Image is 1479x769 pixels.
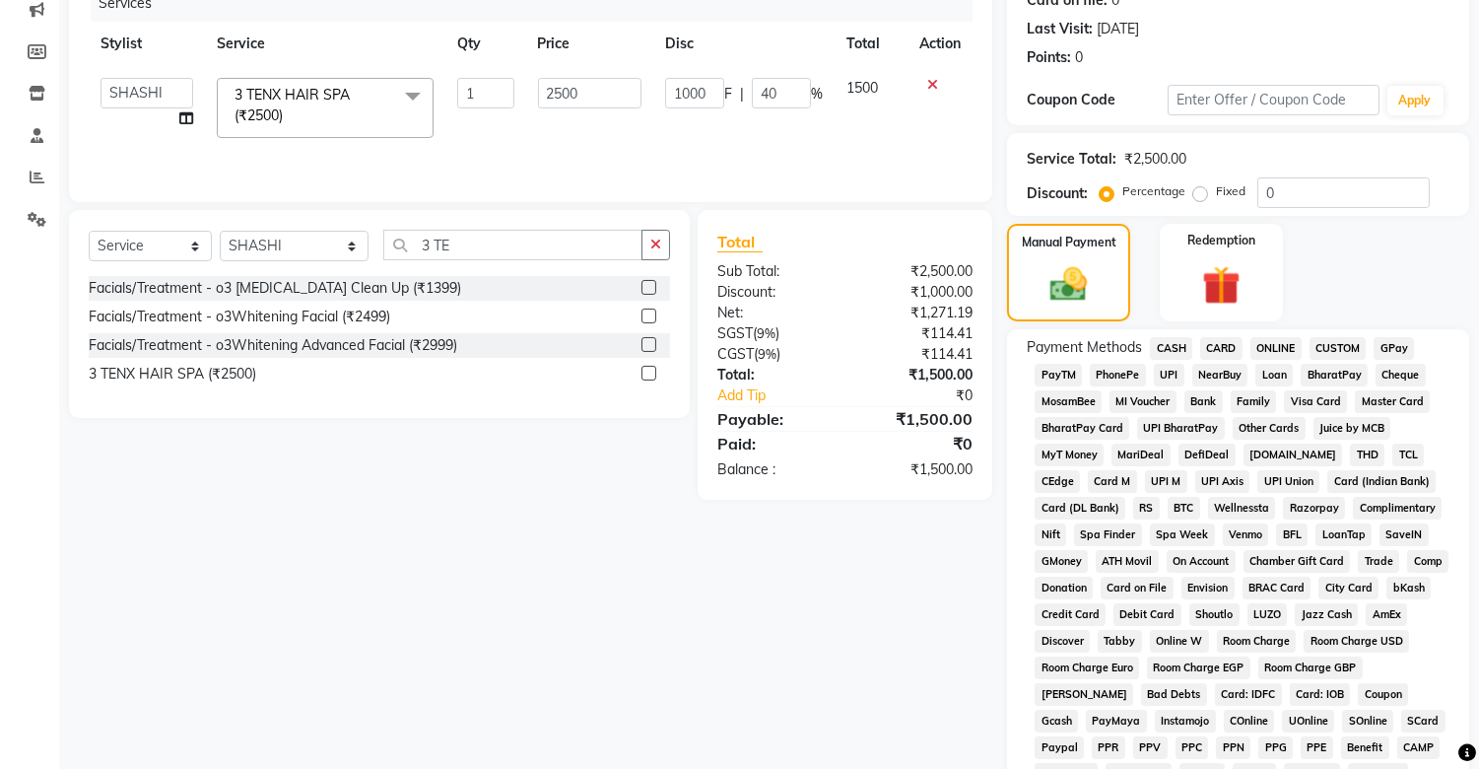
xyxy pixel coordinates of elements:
a: Add Tip [703,385,869,406]
span: CEdge [1035,470,1080,493]
div: [DATE] [1097,19,1139,39]
span: PayTM [1035,364,1082,386]
span: PPR [1092,736,1125,759]
span: MariDeal [1111,444,1171,466]
input: Search or Scan [383,230,642,260]
span: SCard [1401,710,1445,733]
div: ₹1,000.00 [845,282,988,303]
span: CARD [1200,337,1243,360]
span: MosamBee [1035,390,1102,413]
img: _gift.svg [1190,261,1252,310]
span: CGST [717,345,754,363]
span: [DOMAIN_NAME] [1244,444,1343,466]
span: Room Charge [1217,630,1297,653]
div: ₹2,500.00 [1124,149,1186,170]
span: UPI [1154,364,1184,386]
span: NearBuy [1192,364,1248,386]
span: Benefit [1341,736,1389,759]
span: Instamojo [1155,710,1216,733]
th: Qty [445,22,525,66]
span: GPay [1374,337,1414,360]
th: Stylist [89,22,205,66]
span: Credit Card [1035,603,1106,626]
th: Disc [653,22,835,66]
th: Service [205,22,445,66]
span: PPN [1216,736,1250,759]
span: BTC [1168,497,1200,520]
span: LUZO [1247,603,1288,626]
span: BharatPay Card [1035,417,1129,440]
span: 9% [757,325,775,341]
span: Donation [1035,577,1093,599]
div: ₹1,500.00 [845,407,988,431]
span: PPV [1133,736,1168,759]
span: Discover [1035,630,1090,653]
span: Chamber Gift Card [1244,550,1351,573]
div: Points: [1027,47,1071,68]
div: Net: [703,303,845,323]
span: Coupon [1358,683,1408,706]
span: Room Charge USD [1304,630,1409,653]
label: Fixed [1216,182,1245,200]
span: DefiDeal [1178,444,1236,466]
span: Payment Methods [1027,337,1142,358]
label: Manual Payment [1022,234,1116,251]
span: SGST [717,324,753,342]
div: ₹2,500.00 [845,261,988,282]
span: MyT Money [1035,444,1104,466]
span: Tabby [1098,630,1142,653]
button: Apply [1387,86,1444,115]
div: Sub Total: [703,261,845,282]
span: Card: IOB [1290,683,1351,706]
div: Service Total: [1027,149,1116,170]
div: Coupon Code [1027,90,1168,110]
div: 0 [1075,47,1083,68]
span: Online W [1150,630,1209,653]
span: Room Charge GBP [1258,657,1363,679]
span: Room Charge EGP [1147,657,1250,679]
div: Discount: [1027,183,1088,204]
div: ₹114.41 [845,323,988,344]
span: UPI M [1145,470,1187,493]
span: Spa Week [1150,524,1215,546]
span: Master Card [1355,390,1430,413]
span: Comp [1407,550,1448,573]
span: BRAC Card [1243,577,1311,599]
th: Price [526,22,653,66]
div: 3 TENX HAIR SPA (₹2500) [89,364,256,384]
label: Percentage [1122,182,1185,200]
input: Enter Offer / Coupon Code [1168,85,1378,115]
div: Facials/Treatment - o3Whitening Facial (₹2499) [89,307,390,327]
span: UPI Union [1257,470,1319,493]
span: GMoney [1035,550,1088,573]
span: PPG [1258,736,1293,759]
span: Bad Debts [1141,683,1207,706]
span: Paypal [1035,736,1084,759]
span: UPI Axis [1195,470,1250,493]
span: UOnline [1282,710,1334,733]
span: SOnline [1342,710,1393,733]
span: BFL [1276,524,1308,546]
span: SaveIN [1379,524,1429,546]
span: Envision [1181,577,1235,599]
div: ( ) [703,344,845,365]
div: Total: [703,365,845,385]
div: Discount: [703,282,845,303]
span: Wellnessta [1208,497,1276,520]
div: Balance : [703,459,845,480]
div: ₹114.41 [845,344,988,365]
span: TCL [1392,444,1424,466]
span: PayMaya [1086,710,1147,733]
span: Total [717,232,763,252]
span: Debit Card [1113,603,1181,626]
span: Complimentary [1353,497,1442,520]
div: ( ) [703,323,845,344]
span: Spa Finder [1074,524,1142,546]
div: ₹1,271.19 [845,303,988,323]
span: THD [1350,444,1384,466]
span: Shoutlo [1189,603,1240,626]
span: [PERSON_NAME] [1035,683,1133,706]
span: F [724,84,732,105]
span: Venmo [1223,524,1269,546]
div: Facials/Treatment - o3Whitening Advanced Facial (₹2999) [89,335,457,356]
